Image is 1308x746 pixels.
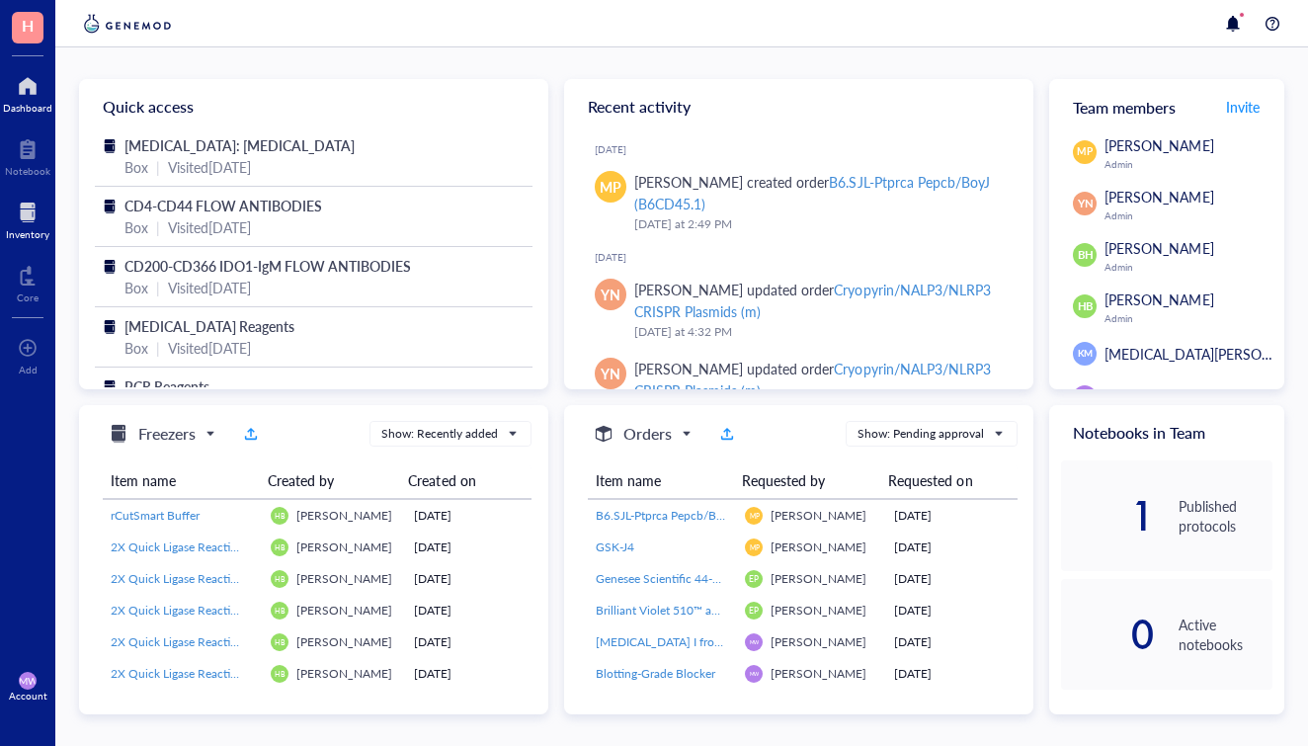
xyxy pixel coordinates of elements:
span: [PERSON_NAME] [771,602,866,619]
a: 2X Quick Ligase Reaction buffer [111,602,255,620]
div: [PERSON_NAME] updated order [634,279,1002,322]
div: Dashboard [3,102,52,114]
span: Brilliant Violet 510™ anti-mouse Ly-6G Antibody [596,602,849,619]
a: 2X Quick Ligase Reaction buffer [111,570,255,588]
span: [PERSON_NAME] [771,570,866,587]
div: Box [124,337,148,359]
a: Genesee Scientific 44-500L Genesee Scientific Nitrile Gloves, L, [PERSON_NAME], PF, 3 mil, 10 Box... [596,570,729,588]
div: [DATE] [894,539,1010,556]
span: YN [601,284,620,305]
span: [PERSON_NAME] [1104,187,1213,207]
div: Account [9,690,47,702]
span: Blotting-Grade Blocker [596,665,715,682]
span: KM [1078,347,1093,361]
a: [MEDICAL_DATA] I from bovine pancreas,Type IV, lyophilized powder, ≥2,000 Kunitz units/mg protein [596,633,729,651]
div: [DATE] [894,665,1010,683]
a: rCutSmart Buffer [111,507,255,525]
a: Inventory [6,197,49,240]
span: MW [19,675,38,687]
span: 2X Quick Ligase Reaction buffer [111,633,279,650]
div: | [156,156,160,178]
a: 2X Quick Ligase Reaction buffer [111,539,255,556]
div: Admin [1104,312,1272,324]
div: Active notebooks [1179,615,1272,654]
span: [PERSON_NAME] [771,633,866,650]
a: Notebook [5,133,50,177]
div: Team members [1049,79,1284,134]
span: B6.SJL-Ptprca Pepcb/BoyJ (B6CD45.1) [596,507,797,524]
div: 1 [1061,500,1155,532]
div: Visited [DATE] [168,216,251,238]
span: [PERSON_NAME] [1104,238,1213,258]
span: 2X Quick Ligase Reaction buffer [111,570,279,587]
a: 2X Quick Ligase Reaction buffer [111,665,255,683]
div: [PERSON_NAME] updated order [634,358,1002,401]
div: [DATE] [414,633,524,651]
span: [MEDICAL_DATA] Reagents [124,316,294,336]
div: Admin [1104,261,1272,273]
div: Notebooks in Team [1049,405,1284,460]
a: Blotting-Grade Blocker [596,665,729,683]
div: Box [124,277,148,298]
span: [PERSON_NAME] [296,633,392,650]
span: GSK-J4 [596,539,634,555]
span: HB [275,606,285,615]
th: Created by [260,462,400,499]
span: MP [1078,144,1093,159]
div: [DATE] [595,251,1018,263]
div: [DATE] at 4:32 PM [634,322,1002,342]
div: [DATE] [894,602,1010,620]
div: | [156,216,160,238]
div: Quick access [79,79,548,134]
a: Dashboard [3,70,52,114]
span: HB [275,542,285,551]
div: Recent activity [564,79,1033,134]
span: [PERSON_NAME] [1104,387,1213,407]
span: [PERSON_NAME] [296,602,392,619]
span: Invite [1226,97,1260,117]
span: YN [1077,196,1093,212]
a: YN[PERSON_NAME] updated orderCryopyrin/NALP3/NLRP3 CRISPR Plasmids (m)[DATE] at 4:31 PM [580,350,1018,429]
div: [DATE] [894,633,1010,651]
span: 2X Quick Ligase Reaction buffer [111,665,279,682]
span: [PERSON_NAME] [771,539,866,555]
div: 0 [1061,619,1155,650]
div: Admin [1104,158,1272,170]
div: [DATE] [414,539,524,556]
div: Visited [DATE] [168,277,251,298]
a: 2X Quick Ligase Reaction buffer [111,633,255,651]
span: [PERSON_NAME] [296,665,392,682]
a: Core [17,260,39,303]
h5: Orders [623,422,672,446]
span: H [22,13,34,38]
span: MP [600,176,621,198]
span: [PERSON_NAME] [1104,290,1213,309]
span: MP [749,543,759,551]
div: Show: Recently added [381,425,498,443]
button: Invite [1225,91,1261,123]
span: [PERSON_NAME] [771,507,866,524]
div: Visited [DATE] [168,156,251,178]
span: HB [1077,298,1093,315]
div: [DATE] [414,665,524,683]
th: Created on [400,462,524,499]
div: Box [124,156,148,178]
div: | [156,337,160,359]
span: EP [749,606,759,616]
div: Inventory [6,228,49,240]
span: 2X Quick Ligase Reaction buffer [111,602,279,619]
div: Show: Pending approval [858,425,984,443]
span: CD4-CD44 FLOW ANTIBODIES [124,196,322,215]
h5: Freezers [138,422,196,446]
th: Requested by [734,462,880,499]
div: [DATE] [414,507,524,525]
div: Box [124,216,148,238]
span: CD200-CD366 IDO1-IgM FLOW ANTIBODIES [124,256,411,276]
span: [PERSON_NAME] [771,665,866,682]
div: [DATE] at 2:49 PM [634,214,1002,234]
a: MP[PERSON_NAME] created orderB6.SJL-Ptprca Pepcb/BoyJ (B6CD45.1)[DATE] at 2:49 PM [580,163,1018,242]
div: Admin [1104,209,1272,221]
span: [MEDICAL_DATA] I from bovine pancreas,Type IV, lyophilized powder, ≥2,000 Kunitz units/mg protein [596,633,1126,650]
span: PCR Reagents [124,376,209,396]
span: MW [749,671,759,677]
